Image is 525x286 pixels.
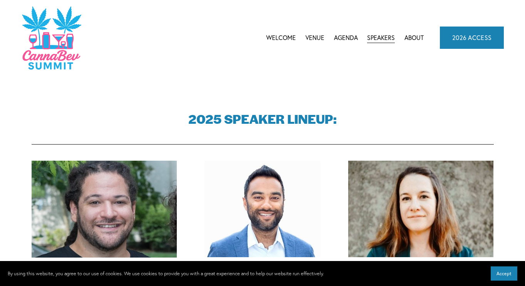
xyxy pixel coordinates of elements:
[334,32,358,43] a: folder dropdown
[496,271,512,276] span: Accept
[21,5,82,70] img: CannaDataCon
[305,32,324,43] a: Venue
[440,27,504,49] a: 2026 ACCESS
[404,32,424,43] a: About
[188,110,337,128] strong: 2025 SPEAKER LINEUP:
[266,32,296,43] a: Welcome
[367,32,395,43] a: Speakers
[8,269,324,278] p: By using this website, you agree to our use of cookies. We use cookies to provide you with a grea...
[334,33,358,43] span: Agenda
[491,266,517,281] button: Accept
